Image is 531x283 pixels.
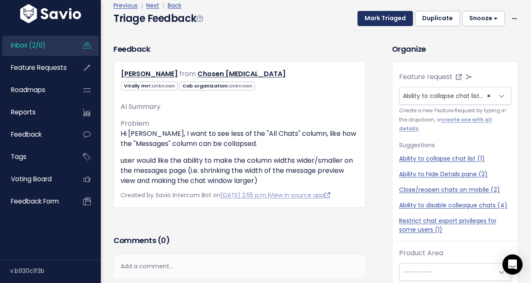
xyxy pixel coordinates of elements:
a: Ability to collapse chat list (1) [399,154,511,163]
span: Problem [121,119,149,128]
h3: Feedback [113,43,150,55]
a: View in source app [269,191,330,199]
div: Add a comment... [113,254,365,279]
a: Previous [113,1,138,10]
span: | [139,1,145,10]
span: Feedback [11,130,42,139]
span: Ability to collapse chat list (1) [403,92,489,100]
a: [DATE] 2:55 p.m. [221,191,268,199]
span: Unknown [229,82,252,89]
span: Roadmaps [11,85,45,94]
a: create one with all details [399,116,492,132]
p: user would like the ability to make the column widths wider/smaller on the messages page (i.e. sh... [121,156,358,186]
p: Suggestions [399,140,511,151]
a: Feedback form [2,192,70,211]
button: Mark Triaged [358,11,413,26]
a: Roadmaps [2,80,70,100]
p: Hi [PERSON_NAME], I want to see less of the "All Chats" column, like how the "Messages" column ca... [121,129,358,149]
span: from [179,69,196,79]
img: logo-white.9d6f32f41409.svg [18,4,83,23]
span: Unknown [152,82,175,89]
h3: Organize [392,43,518,55]
div: v.b930c1f3b [10,260,101,282]
span: Feedback form [11,197,59,206]
span: Reports [11,108,36,116]
button: Duplicate [415,11,460,26]
span: Voting Board [11,175,52,183]
a: Tags [2,147,70,167]
a: Feedback [2,125,70,144]
label: Feature request [399,72,452,82]
a: Restrict chat export privileges for some users (1) [399,217,511,234]
h3: Comments ( ) [113,235,365,246]
span: Ability to collapse chat list (1) [400,87,494,104]
span: × [487,87,491,104]
span: Inbox (2/0) [11,41,45,50]
a: [PERSON_NAME] [121,69,178,79]
span: 0 [161,235,166,246]
span: | [161,1,166,10]
span: AI Summary [121,102,165,111]
span: Ability to collapse chat list (1) [399,87,511,105]
span: --------- [403,268,433,276]
span: Vitally mrr: [121,82,178,90]
a: Reports [2,103,70,122]
small: Create a new Feature Request by typing in the dropdown, or . [399,106,511,133]
h4: Triage Feedback [113,11,202,26]
a: Feature Requests [2,58,70,77]
div: Open Intercom Messenger [502,254,523,275]
span: Tags [11,152,26,161]
span: Cab organization: [179,82,255,90]
a: Voting Board [2,169,70,189]
a: Ability to disable colleague chats (4) [399,201,511,210]
span: Feature Requests [11,63,67,72]
a: Inbox (2/0) [2,36,70,55]
label: Product Area [399,248,443,258]
button: Snooze [462,11,505,26]
a: Back [168,1,181,10]
a: Chosen [MEDICAL_DATA] [197,69,286,79]
a: Close/reopen chats on mobile (2) [399,185,511,194]
a: Ability to hide Details pane (2) [399,170,511,179]
a: Next [146,1,159,10]
span: Created by Savio Intercom Bot on | [121,191,330,199]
